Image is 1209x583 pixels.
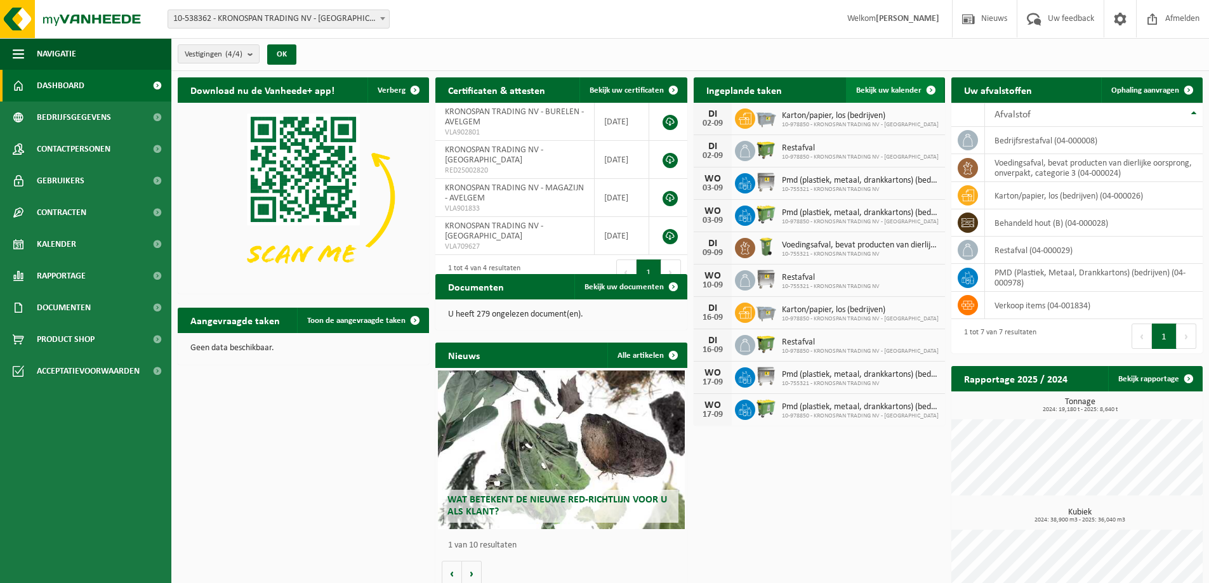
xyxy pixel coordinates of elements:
[985,127,1203,154] td: bedrijfsrestafval (04-000008)
[755,171,777,193] img: WB-1100-GAL-GY-02
[590,86,664,95] span: Bekijk uw certificaten
[585,283,664,291] span: Bekijk uw documenten
[958,508,1203,523] h3: Kubiek
[958,322,1036,350] div: 1 tot 7 van 7 resultaten
[37,38,76,70] span: Navigatie
[307,317,406,325] span: Toon de aangevraagde taken
[700,303,725,313] div: DI
[755,398,777,419] img: WB-0660-HPE-GN-50
[178,44,260,63] button: Vestigingen(4/4)
[595,217,649,255] td: [DATE]
[700,109,725,119] div: DI
[1111,86,1179,95] span: Ophaling aanvragen
[661,259,681,285] button: Next
[782,154,939,161] span: 10-978850 - KRONOSPAN TRADING NV - [GEOGRAPHIC_DATA]
[447,495,667,517] span: Wat betekent de nieuwe RED-richtlijn voor u als klant?
[700,141,725,152] div: DI
[595,103,649,141] td: [DATE]
[700,281,725,290] div: 10-09
[442,258,520,286] div: 1 tot 4 van 4 resultaten
[297,308,428,333] a: Toon de aangevraagde taken
[37,355,140,387] span: Acceptatievoorwaarden
[985,182,1203,209] td: karton/papier, los (bedrijven) (04-000026)
[958,407,1203,413] span: 2024: 19,180 t - 2025: 8,640 t
[37,165,84,197] span: Gebruikers
[448,541,680,550] p: 1 van 10 resultaten
[445,166,585,176] span: RED25002820
[782,208,939,218] span: Pmd (plastiek, metaal, drankkartons) (bedrijven)
[190,344,416,353] p: Geen data beschikbaar.
[178,77,347,102] h2: Download nu de Vanheede+ app!
[951,366,1080,391] h2: Rapportage 2025 / 2024
[985,237,1203,264] td: restafval (04-000029)
[782,412,939,420] span: 10-978850 - KRONOSPAN TRADING NV - [GEOGRAPHIC_DATA]
[445,145,543,165] span: KRONOSPAN TRADING NV - [GEOGRAPHIC_DATA]
[700,119,725,128] div: 02-09
[782,218,939,226] span: 10-978850 - KRONOSPAN TRADING NV - [GEOGRAPHIC_DATA]
[782,315,939,323] span: 10-978850 - KRONOSPAN TRADING NV - [GEOGRAPHIC_DATA]
[367,77,428,103] button: Verberg
[574,274,686,299] a: Bekijk uw documenten
[700,271,725,281] div: WO
[37,292,91,324] span: Documenten
[755,301,777,322] img: WB-2500-GAL-GY-01
[958,398,1203,413] h3: Tonnage
[782,402,939,412] span: Pmd (plastiek, metaal, drankkartons) (bedrijven)
[178,103,429,291] img: Download de VHEPlus App
[438,370,684,529] a: Wat betekent de nieuwe RED-richtlijn voor u als klant?
[700,400,725,410] div: WO
[782,186,939,193] span: 10-755321 - KRONOSPAN TRADING NV
[445,242,585,252] span: VLA709627
[378,86,406,95] span: Verberg
[782,380,939,388] span: 10-755321 - KRONOSPAN TRADING NV
[700,174,725,184] div: WO
[445,204,585,214] span: VLA901833
[782,176,939,186] span: Pmd (plastiek, metaal, drankkartons) (bedrijven)
[445,221,543,241] span: KRONOSPAN TRADING NV - [GEOGRAPHIC_DATA]
[755,107,777,128] img: WB-2500-GAL-GY-01
[782,273,880,283] span: Restafval
[1177,324,1196,349] button: Next
[782,111,939,121] span: Karton/papier, los (bedrijven)
[1101,77,1201,103] a: Ophaling aanvragen
[846,77,944,103] a: Bekijk uw kalender
[876,14,939,23] strong: [PERSON_NAME]
[694,77,795,102] h2: Ingeplande taken
[700,368,725,378] div: WO
[37,102,111,133] span: Bedrijfsgegevens
[755,268,777,290] img: WB-1100-GAL-GY-02
[985,209,1203,237] td: behandeld hout (B) (04-000028)
[985,292,1203,319] td: verkoop items (04-001834)
[951,77,1045,102] h2: Uw afvalstoffen
[755,139,777,160] img: WB-1100-HPE-GN-50
[700,206,725,216] div: WO
[637,259,661,285] button: 1
[700,249,725,258] div: 09-09
[755,236,777,258] img: WB-0140-HPE-GN-50
[435,77,558,102] h2: Certificaten & attesten
[435,343,492,367] h2: Nieuws
[267,44,296,65] button: OK
[700,313,725,322] div: 16-09
[1152,324,1177,349] button: 1
[958,517,1203,523] span: 2024: 38,900 m3 - 2025: 36,040 m3
[755,333,777,355] img: WB-1100-HPE-GN-50
[37,197,86,228] span: Contracten
[782,305,939,315] span: Karton/papier, los (bedrijven)
[37,324,95,355] span: Product Shop
[445,107,584,127] span: KRONOSPAN TRADING NV - BURELEN - AVELGEM
[700,378,725,387] div: 17-09
[168,10,390,29] span: 10-538362 - KRONOSPAN TRADING NV - WIELSBEKE
[607,343,686,368] a: Alle artikelen
[616,259,637,285] button: Previous
[782,370,939,380] span: Pmd (plastiek, metaal, drankkartons) (bedrijven)
[700,346,725,355] div: 16-09
[700,410,725,419] div: 17-09
[782,283,880,291] span: 10-755321 - KRONOSPAN TRADING NV
[782,143,939,154] span: Restafval
[755,365,777,387] img: WB-1100-GAL-GY-02
[994,110,1031,120] span: Afvalstof
[579,77,686,103] a: Bekijk uw certificaten
[782,251,939,258] span: 10-755321 - KRONOSPAN TRADING NV
[782,121,939,129] span: 10-978850 - KRONOSPAN TRADING NV - [GEOGRAPHIC_DATA]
